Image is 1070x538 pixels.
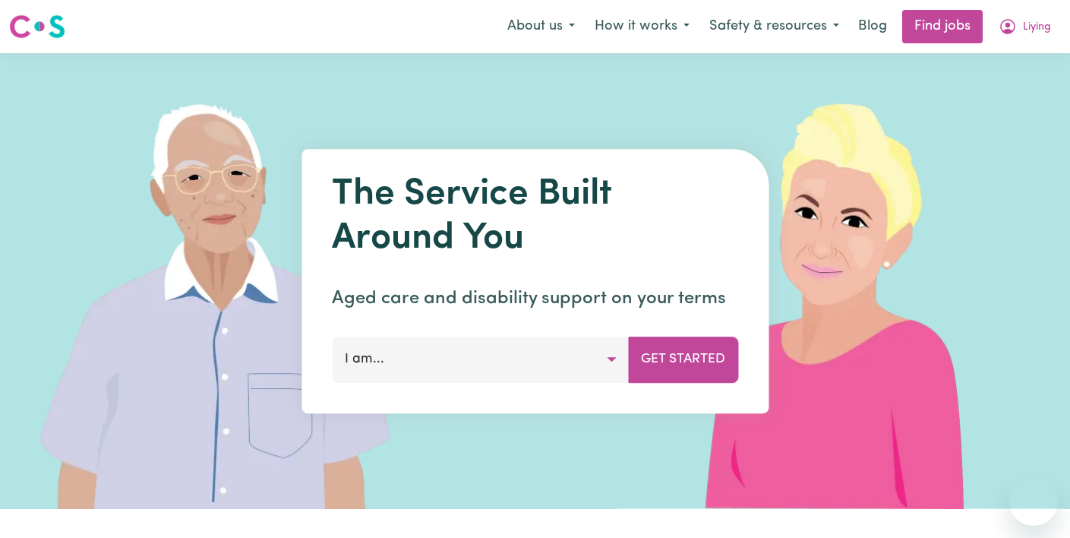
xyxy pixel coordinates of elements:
h1: The Service Built Around You [332,173,738,261]
button: I am... [332,337,629,382]
button: Get Started [628,337,738,382]
button: About us [497,11,585,43]
button: How it works [585,11,699,43]
a: Blog [849,10,896,43]
a: Find jobs [902,10,983,43]
img: Careseekers logo [9,13,65,40]
button: Safety & resources [699,11,849,43]
p: Aged care and disability support on your terms [332,285,738,312]
a: Careseekers logo [9,9,65,44]
span: Liying [1023,19,1051,36]
button: My Account [989,11,1061,43]
iframe: Button to launch messaging window [1009,477,1058,526]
